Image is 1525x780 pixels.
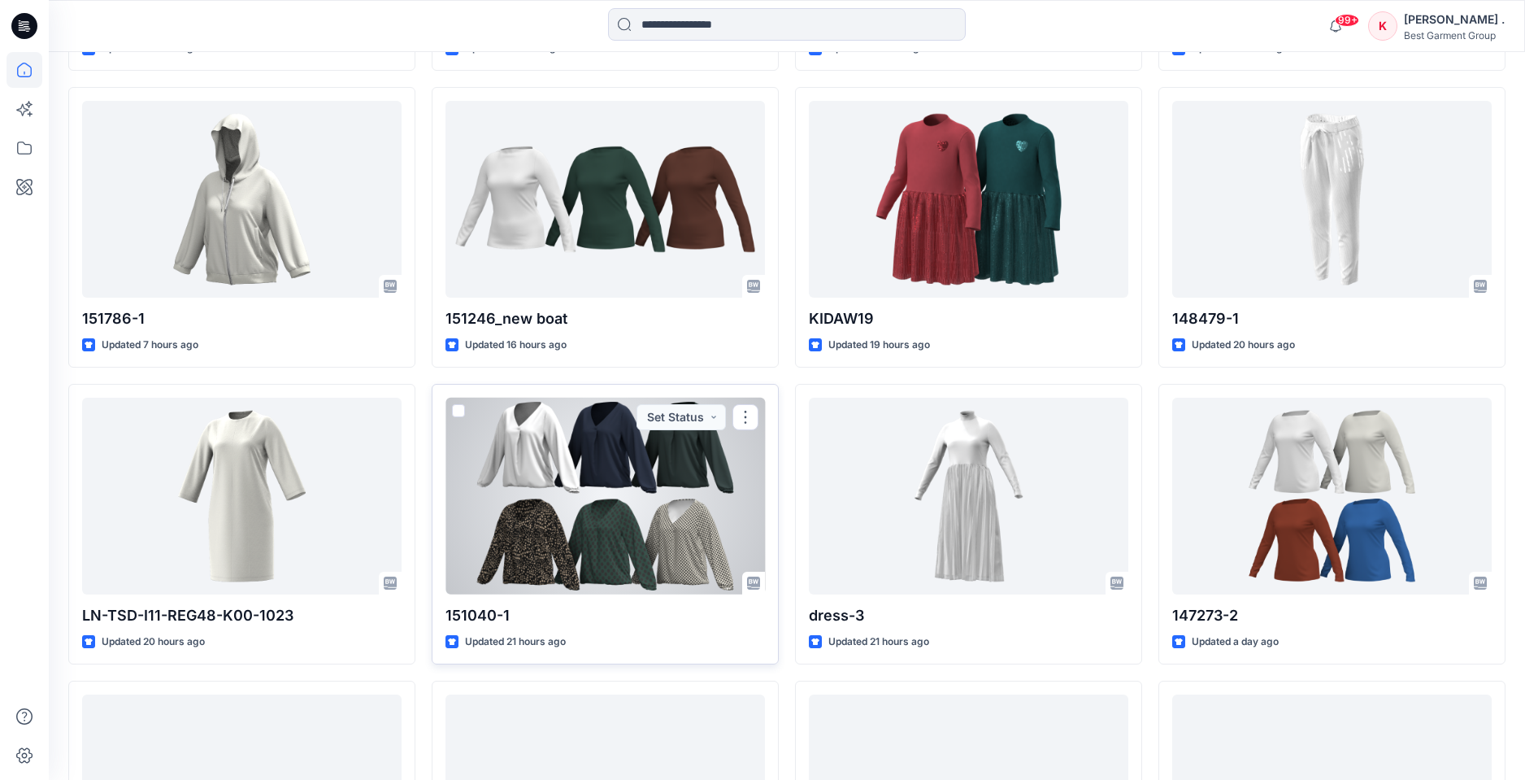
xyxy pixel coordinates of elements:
a: LN-TSD-I11-REG48-K00-1023 [82,398,402,595]
a: KIDAW19 [809,101,1128,298]
p: dress-3 [809,604,1128,627]
p: LN-TSD-I11-REG48-K00-1023 [82,604,402,627]
p: Updated 20 hours ago [102,634,205,651]
p: 151246_new boat [445,307,765,330]
span: 99+ [1335,14,1359,27]
a: 147273-2 [1172,398,1492,595]
p: Updated 20 hours ago [1192,337,1295,354]
p: 148479-1 [1172,307,1492,330]
p: 151040-1 [445,604,765,627]
a: 148479-1 [1172,101,1492,298]
a: 151246_new boat [445,101,765,298]
a: dress-3 [809,398,1128,595]
p: Updated 19 hours ago [828,337,930,354]
p: Updated 21 hours ago [828,634,929,651]
a: 151040-1 [445,398,765,595]
p: Updated a day ago [1192,634,1279,651]
div: [PERSON_NAME] . [1404,10,1505,29]
p: 151786-1 [82,307,402,330]
div: K [1368,11,1397,41]
div: Best Garment Group [1404,29,1505,41]
p: Updated 16 hours ago [465,337,567,354]
p: Updated 21 hours ago [465,634,566,651]
p: 147273-2 [1172,604,1492,627]
p: Updated 7 hours ago [102,337,198,354]
p: KIDAW19 [809,307,1128,330]
a: 151786-1 [82,101,402,298]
